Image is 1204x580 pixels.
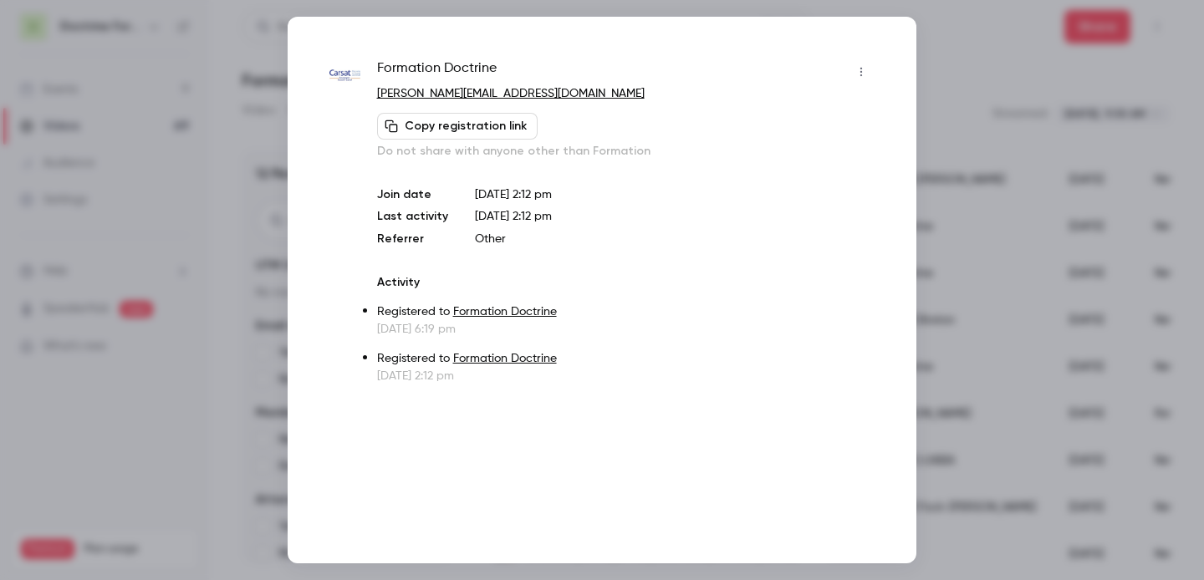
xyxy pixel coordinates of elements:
[377,208,448,226] p: Last activity
[475,231,875,247] p: Other
[377,368,875,384] p: [DATE] 2:12 pm
[377,321,875,338] p: [DATE] 6:19 pm
[377,274,875,291] p: Activity
[377,113,538,140] button: Copy registration link
[377,88,645,99] a: [PERSON_NAME][EMAIL_ADDRESS][DOMAIN_NAME]
[329,60,360,91] img: carsat-bfc.fr
[377,303,875,321] p: Registered to
[475,186,875,203] p: [DATE] 2:12 pm
[377,59,497,85] span: Formation Doctrine
[377,231,448,247] p: Referrer
[453,306,557,318] a: Formation Doctrine
[377,143,875,160] p: Do not share with anyone other than Formation
[377,350,875,368] p: Registered to
[453,353,557,364] a: Formation Doctrine
[377,186,448,203] p: Join date
[475,211,552,222] span: [DATE] 2:12 pm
